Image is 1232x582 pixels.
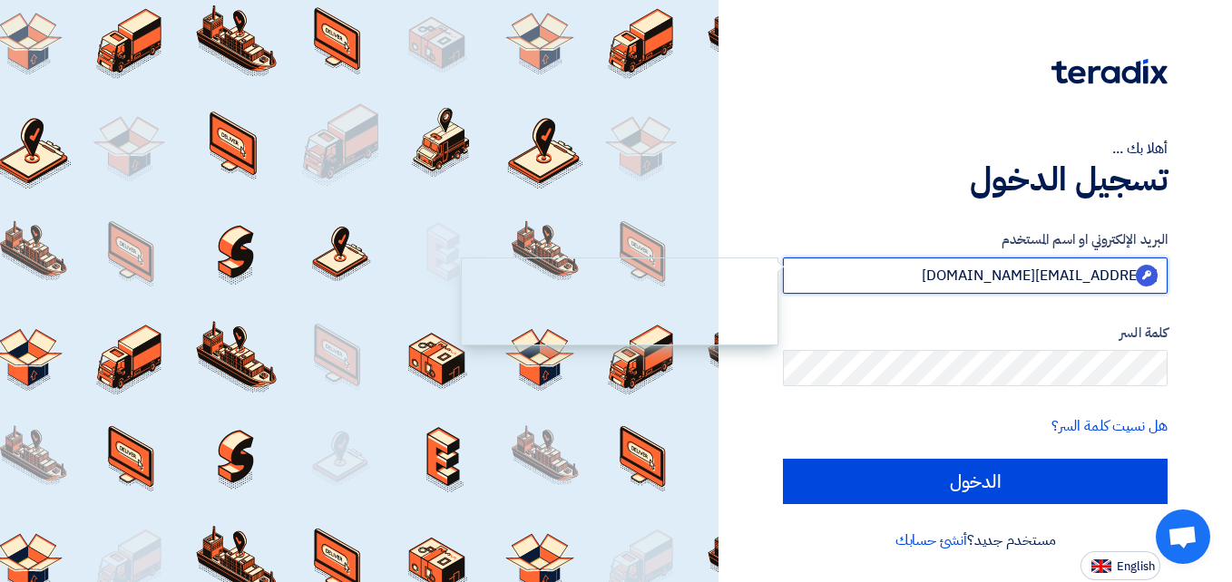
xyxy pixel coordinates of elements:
[1117,560,1155,573] span: English
[783,138,1168,160] div: أهلا بك ...
[1156,509,1210,564] div: Open chat
[783,459,1168,504] input: الدخول
[1051,415,1168,437] a: هل نسيت كلمة السر؟
[783,160,1168,199] h1: تسجيل الدخول
[1136,265,1158,286] multipassword: MultiPassword
[895,529,967,551] a: أنشئ حسابك
[783,257,1168,294] input: أدخل بريد العمل الإلكتروني او اسم المستخدم الخاص بك ...
[783,529,1168,551] div: مستخدم جديد؟
[1051,59,1168,84] img: Teradix logo
[783,323,1168,344] label: كلمة السر
[783,229,1168,250] label: البريد الإلكتروني او اسم المستخدم
[1080,551,1160,580] button: English
[1091,559,1111,573] img: en-US.png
